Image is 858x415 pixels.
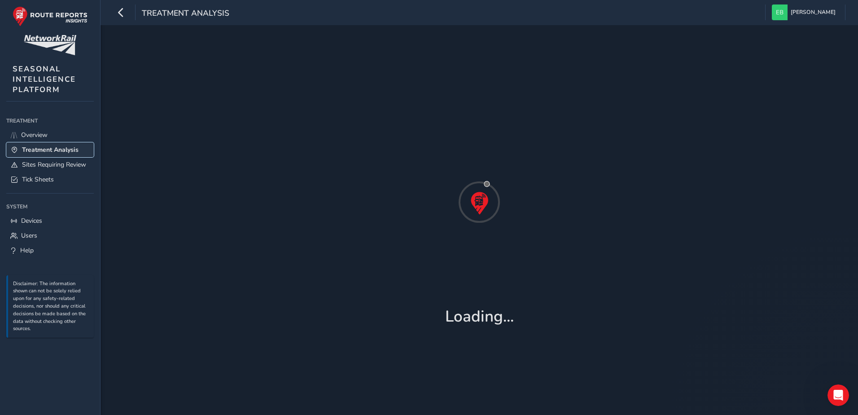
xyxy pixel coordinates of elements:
[6,114,94,128] div: Treatment
[6,213,94,228] a: Devices
[22,160,86,169] span: Sites Requiring Review
[21,131,48,139] span: Overview
[22,175,54,184] span: Tick Sheets
[6,228,94,243] a: Users
[20,246,34,255] span: Help
[142,8,229,20] span: Treatment Analysis
[6,172,94,187] a: Tick Sheets
[21,231,37,240] span: Users
[13,64,76,95] span: SEASONAL INTELLIGENCE PLATFORM
[6,128,94,142] a: Overview
[6,157,94,172] a: Sites Requiring Review
[24,35,76,55] img: customer logo
[827,384,849,406] iframe: Intercom live chat
[791,4,836,20] span: [PERSON_NAME]
[13,6,88,26] img: rr logo
[22,146,79,154] span: Treatment Analysis
[445,307,514,326] h1: Loading...
[21,216,42,225] span: Devices
[6,142,94,157] a: Treatment Analysis
[13,280,89,333] p: Disclaimer: The information shown can not be solely relied upon for any safety-related decisions,...
[772,4,839,20] button: [PERSON_NAME]
[6,200,94,213] div: System
[6,243,94,258] a: Help
[772,4,788,20] img: diamond-layout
